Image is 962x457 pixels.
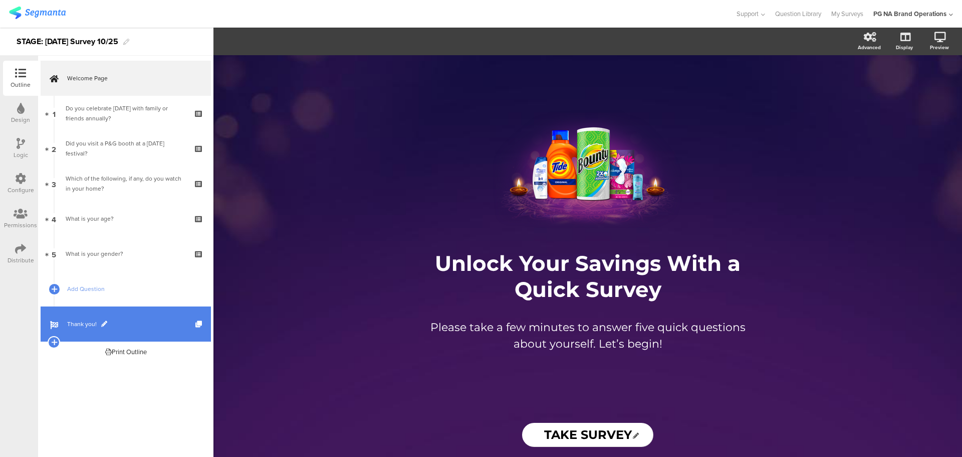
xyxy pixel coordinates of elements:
div: Which of the following, if any, do you watch in your home? [66,174,185,194]
span: Support [737,9,759,19]
div: Outline [11,80,31,89]
p: Unlock Your Savings With a Quick Survey [402,250,773,302]
i: Duplicate [195,321,204,328]
div: Do you celebrate Diwali with family or friends annually? [66,103,185,123]
div: Print Outline [105,347,147,357]
a: 1 Do you celebrate [DATE] with family or friends annually? [41,96,211,131]
div: PG NA Brand Operations [873,9,946,19]
a: 5 What is your gender? [41,236,211,271]
a: 4 What is your age? [41,201,211,236]
div: Design [11,115,30,124]
p: Please take a few minutes to answer five quick questions about yourself. Let’s begin! [412,319,763,352]
div: What is your gender? [66,249,185,259]
span: 4 [52,213,56,224]
div: Preview [930,44,949,51]
div: STAGE: [DATE] Survey 10/25 [17,34,118,50]
div: Logic [14,150,28,160]
img: segmanta logo [9,7,66,19]
a: Thank you! [41,307,211,342]
a: 2 Did you visit a P&G booth at a [DATE] festival? [41,131,211,166]
div: Distribute [8,256,34,265]
span: 3 [52,178,56,189]
div: Configure [8,186,34,195]
span: 5 [52,248,56,259]
a: Welcome Page [41,61,211,96]
input: Start [522,423,653,447]
a: 3 Which of the following, if any, do you watch in your home? [41,166,211,201]
div: Did you visit a P&G booth at a Diwali festival? [66,138,185,159]
span: Add Question [67,284,195,294]
div: What is your age? [66,214,185,224]
div: Permissions [4,221,37,230]
div: Display [896,44,913,51]
div: Advanced [858,44,881,51]
span: 1 [53,108,56,119]
span: Thank you! [67,319,195,329]
span: Welcome Page [67,73,195,83]
span: 2 [52,143,56,154]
